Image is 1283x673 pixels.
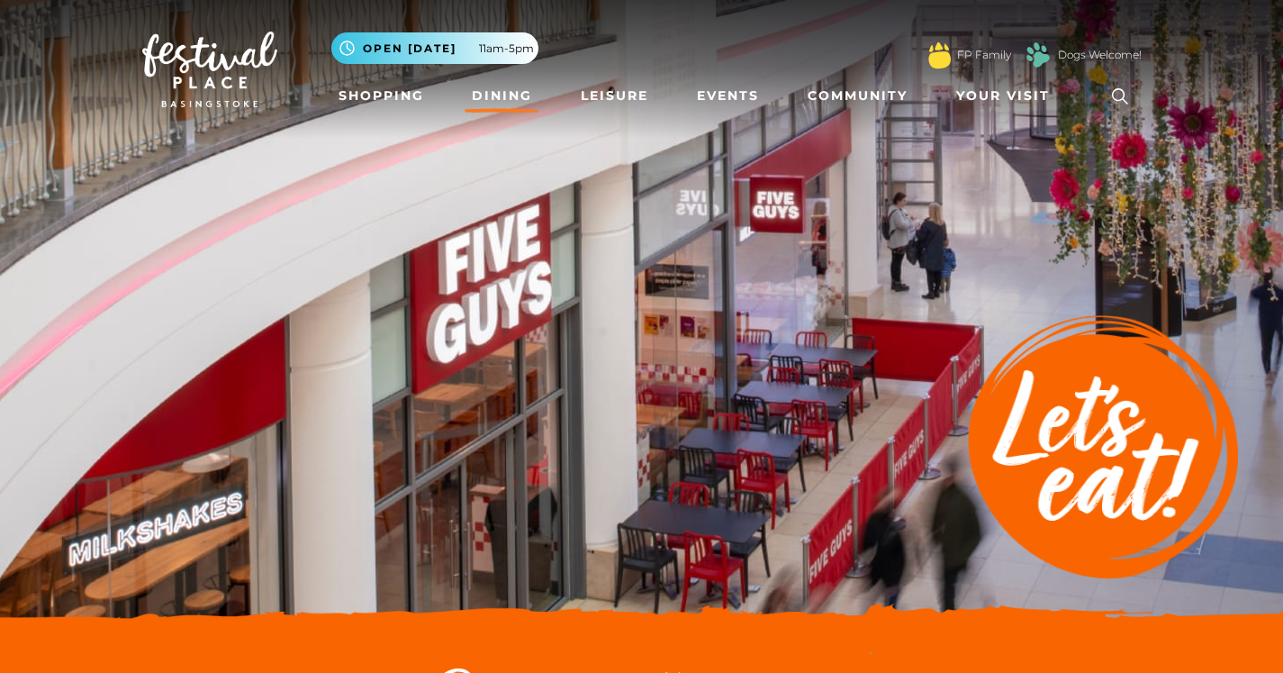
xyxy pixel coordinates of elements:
img: Festival Place Logo [142,32,277,107]
a: Shopping [331,79,431,113]
span: Open [DATE] [363,41,456,57]
button: Open [DATE] 11am-5pm [331,32,538,64]
a: Leisure [574,79,655,113]
a: Dining [465,79,539,113]
a: Dogs Welcome! [1058,47,1142,63]
a: Events [690,79,766,113]
a: Community [800,79,915,113]
a: FP Family [957,47,1011,63]
a: Your Visit [949,79,1066,113]
span: Your Visit [956,86,1050,105]
span: 11am-5pm [479,41,534,57]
